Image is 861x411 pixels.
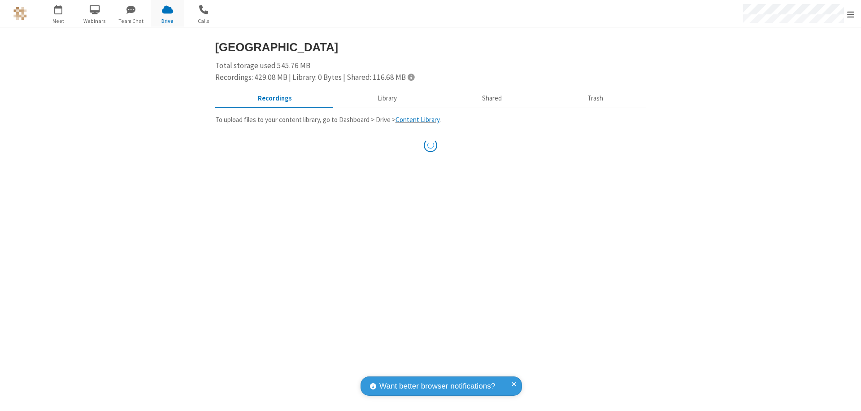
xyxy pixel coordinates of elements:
span: Webinars [78,17,112,25]
span: Team Chat [114,17,148,25]
p: To upload files to your content library, go to Dashboard > Drive > . [215,115,646,125]
span: Want better browser notifications? [379,380,495,392]
div: Total storage used 545.76 MB [215,60,646,83]
a: Content Library [396,115,439,124]
div: Recordings: 429.08 MB | Library: 0 Bytes | Shared: 116.68 MB [215,72,646,83]
button: Content library [335,90,439,107]
img: QA Selenium DO NOT DELETE OR CHANGE [13,7,27,20]
span: Drive [151,17,184,25]
button: Shared during meetings [439,90,545,107]
span: Calls [187,17,221,25]
button: Recorded meetings [215,90,335,107]
span: Meet [42,17,75,25]
span: Totals displayed include files that have been moved to the trash. [408,73,414,81]
button: Trash [545,90,646,107]
h3: [GEOGRAPHIC_DATA] [215,41,646,53]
